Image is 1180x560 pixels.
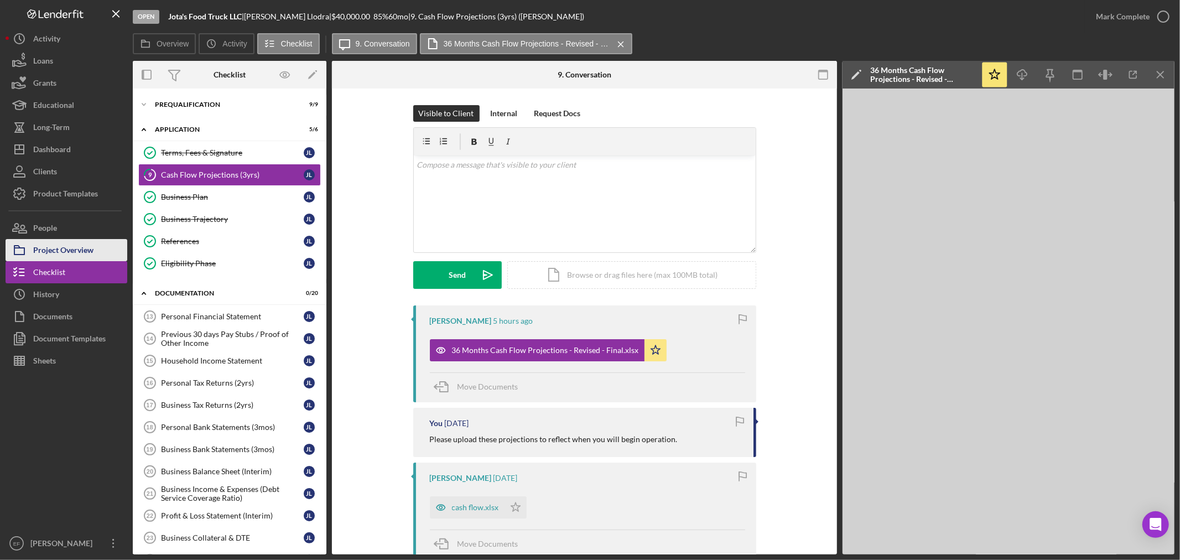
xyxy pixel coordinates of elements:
[304,488,315,499] div: J L
[413,261,502,289] button: Send
[244,12,331,21] div: [PERSON_NAME] Llodra |
[870,66,975,84] div: 36 Months Cash Flow Projections - Revised - Final.xlsx
[304,147,315,158] div: J L
[458,539,518,548] span: Move Documents
[138,372,321,394] a: 16Personal Tax Returns (2yrs)JL
[449,261,466,289] div: Send
[408,12,584,21] div: | 9. Cash Flow Projections (3yrs) ([PERSON_NAME])
[1142,511,1169,538] div: Open Intercom Messenger
[420,33,632,54] button: 36 Months Cash Flow Projections - Revised - Final.xlsx
[222,39,247,48] label: Activity
[534,105,581,122] div: Request Docs
[161,467,304,476] div: Business Balance Sheet (Interim)
[155,101,290,108] div: Prequalification
[161,423,304,432] div: Personal Bank Statements (3mos)
[138,252,321,274] a: Eligibility PhaseJL
[138,305,321,328] a: 13Personal Financial StatementJL
[168,12,244,21] div: |
[147,535,153,541] tspan: 23
[146,424,153,431] tspan: 18
[529,105,586,122] button: Request Docs
[452,503,499,512] div: cash flow.xlsx
[304,422,315,433] div: J L
[138,328,321,350] a: 14Previous 30 days Pay Stubs / Proof of Other IncomeJL
[430,474,492,483] div: [PERSON_NAME]
[161,148,304,157] div: Terms, Fees & Signature
[452,346,639,355] div: 36 Months Cash Flow Projections - Revised - Final.xlsx
[298,126,318,133] div: 5 / 6
[304,333,315,344] div: J L
[161,511,304,520] div: Profit & Loss Statement (Interim)
[138,438,321,460] a: 19Business Bank Statements (3mos)JL
[138,164,321,186] a: 9Cash Flow Projections (3yrs)JL
[161,259,304,268] div: Eligibility Phase
[388,12,408,21] div: 60 mo
[304,377,315,388] div: J L
[13,541,20,547] text: EF
[138,230,321,252] a: ReferencesJL
[138,527,321,549] a: 23Business Collateral & DTEJL
[304,400,315,411] div: J L
[298,290,318,297] div: 0 / 20
[304,214,315,225] div: J L
[281,39,313,48] label: Checklist
[161,312,304,321] div: Personal Financial Statement
[148,171,152,178] tspan: 9
[138,483,321,505] a: 21Business Income & Expenses (Debt Service Coverage Ratio)JL
[161,193,304,201] div: Business Plan
[373,12,388,21] div: 85 %
[161,401,304,409] div: Business Tax Returns (2yrs)
[458,382,518,391] span: Move Documents
[430,433,678,445] p: Please upload these projections to reflect when you will begin operation.
[493,474,518,483] time: 2025-08-01 18:05
[430,496,527,518] button: cash flow.xlsx
[304,510,315,521] div: J L
[430,530,529,558] button: Move Documents
[304,311,315,322] div: J L
[413,105,480,122] button: Visible to Client
[444,39,610,48] label: 36 Months Cash Flow Projections - Revised - Final.xlsx
[419,105,474,122] div: Visible to Client
[331,12,373,21] div: $40,000.00
[485,105,523,122] button: Internal
[1096,6,1150,28] div: Mark Complete
[304,236,315,247] div: J L
[146,380,153,386] tspan: 16
[147,512,153,519] tspan: 22
[298,101,318,108] div: 9 / 9
[161,237,304,246] div: References
[304,466,315,477] div: J L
